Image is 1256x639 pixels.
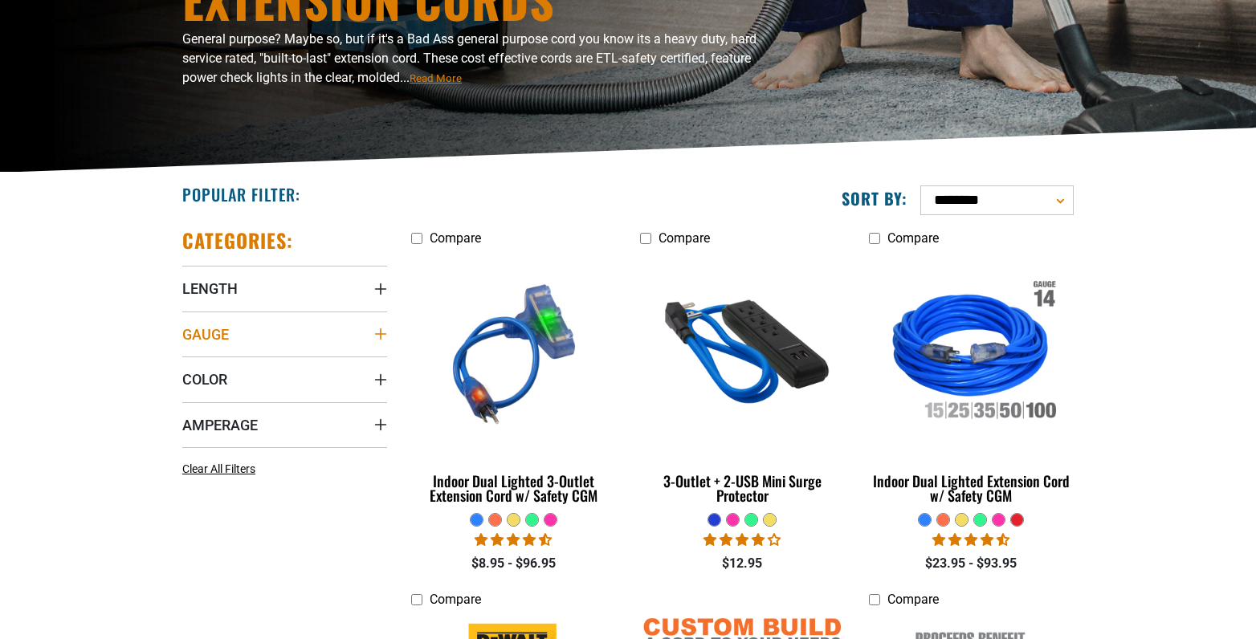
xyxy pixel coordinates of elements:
span: Color [182,370,227,389]
h2: Categories: [182,228,293,253]
summary: Length [182,266,387,311]
span: Read More [410,72,462,84]
span: 4.22 stars [703,532,781,547]
span: Compare [430,230,481,246]
summary: Color [182,356,387,401]
span: 4.40 stars [932,532,1009,547]
a: Indoor Dual Lighted Extension Cord w/ Safety CGM Indoor Dual Lighted Extension Cord w/ Safety CGM [869,254,1074,512]
span: Length [182,279,238,298]
a: Clear All Filters [182,461,262,478]
span: Compare [659,230,710,246]
div: Indoor Dual Lighted Extension Cord w/ Safety CGM [869,474,1074,503]
summary: Amperage [182,402,387,447]
span: 4.33 stars [475,532,552,547]
h2: Popular Filter: [182,184,300,205]
summary: Gauge [182,311,387,356]
span: Compare [887,230,939,246]
span: Amperage [182,416,258,434]
img: blue [641,262,843,446]
p: General purpose? Maybe so, but if it's a Bad Ass general purpose cord you know its a heavy duty, ... [182,30,769,88]
div: $8.95 - $96.95 [411,554,616,573]
div: $23.95 - $93.95 [869,554,1074,573]
img: Indoor Dual Lighted Extension Cord w/ Safety CGM [870,262,1072,446]
span: Clear All Filters [182,462,255,475]
span: Compare [430,592,481,607]
span: Gauge [182,325,229,344]
div: Indoor Dual Lighted 3-Outlet Extension Cord w/ Safety CGM [411,474,616,503]
div: $12.95 [640,554,845,573]
label: Sort by: [842,188,907,209]
img: blue [413,262,615,446]
div: 3-Outlet + 2-USB Mini Surge Protector [640,474,845,503]
a: blue 3-Outlet + 2-USB Mini Surge Protector [640,254,845,512]
span: Compare [887,592,939,607]
a: blue Indoor Dual Lighted 3-Outlet Extension Cord w/ Safety CGM [411,254,616,512]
